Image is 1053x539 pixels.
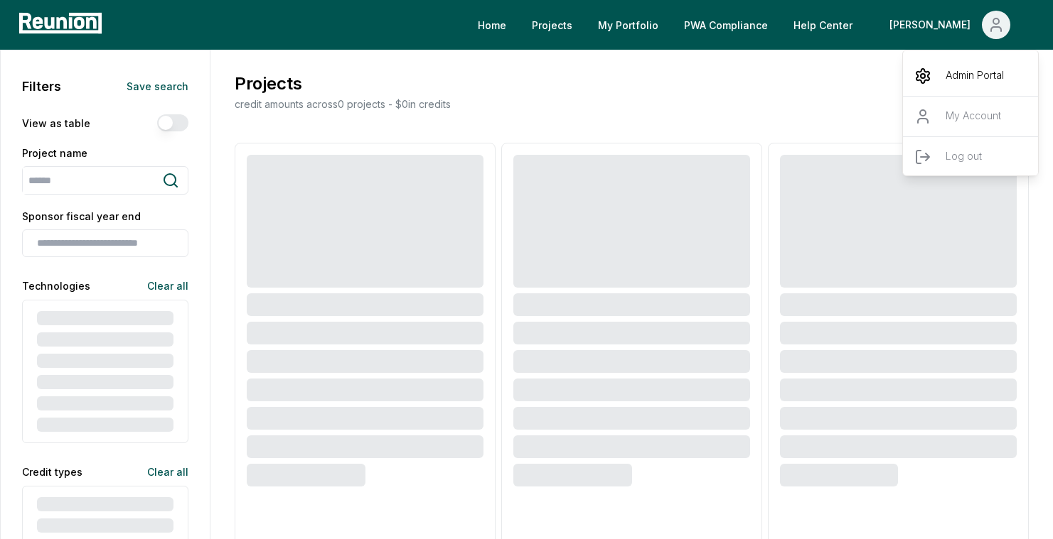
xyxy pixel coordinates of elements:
h3: Projects [232,71,451,97]
button: Save search [115,72,188,100]
a: Projects [520,11,584,39]
a: Admin Portal [903,56,1039,96]
button: Clear all [136,457,188,486]
label: Technologies [22,278,90,293]
a: Home [466,11,518,39]
label: Credit types [22,464,82,479]
a: Help Center [782,11,864,39]
div: [PERSON_NAME] [889,11,976,39]
p: Admin Portal [946,67,1004,85]
button: Clear all [136,271,188,300]
label: Project name [22,146,188,160]
div: [PERSON_NAME] [903,56,1039,183]
p: My Account [946,108,1001,125]
a: My Portfolio [587,11,670,39]
a: PWA Compliance [673,11,779,39]
h2: Filters [22,77,61,96]
label: Sponsor fiscal year end [22,209,188,224]
button: [PERSON_NAME] [878,11,1022,39]
p: credit amounts across 0 projects - $ 0 in credits [232,97,451,111]
nav: Main [466,11,1039,39]
p: Log out [946,148,982,165]
label: View as table [22,116,90,131]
